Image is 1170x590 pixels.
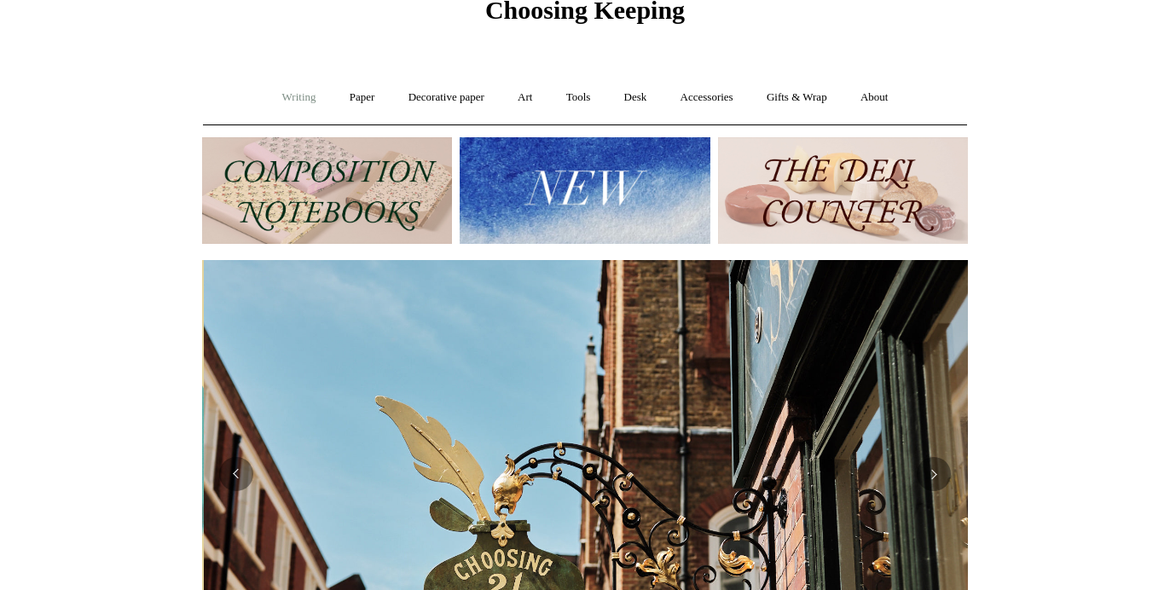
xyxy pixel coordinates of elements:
a: Paper [334,75,391,120]
img: The Deli Counter [718,137,968,244]
a: Accessories [665,75,749,120]
img: New.jpg__PID:f73bdf93-380a-4a35-bcfe-7823039498e1 [460,137,710,244]
a: Writing [267,75,332,120]
a: Desk [609,75,663,120]
img: 202302 Composition ledgers.jpg__PID:69722ee6-fa44-49dd-a067-31375e5d54ec [202,137,452,244]
button: Next [917,457,951,491]
a: Gifts & Wrap [751,75,843,120]
a: Decorative paper [393,75,500,120]
button: Previous [219,457,253,491]
a: Art [502,75,547,120]
a: Tools [551,75,606,120]
a: About [845,75,904,120]
a: Choosing Keeping [485,9,685,21]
